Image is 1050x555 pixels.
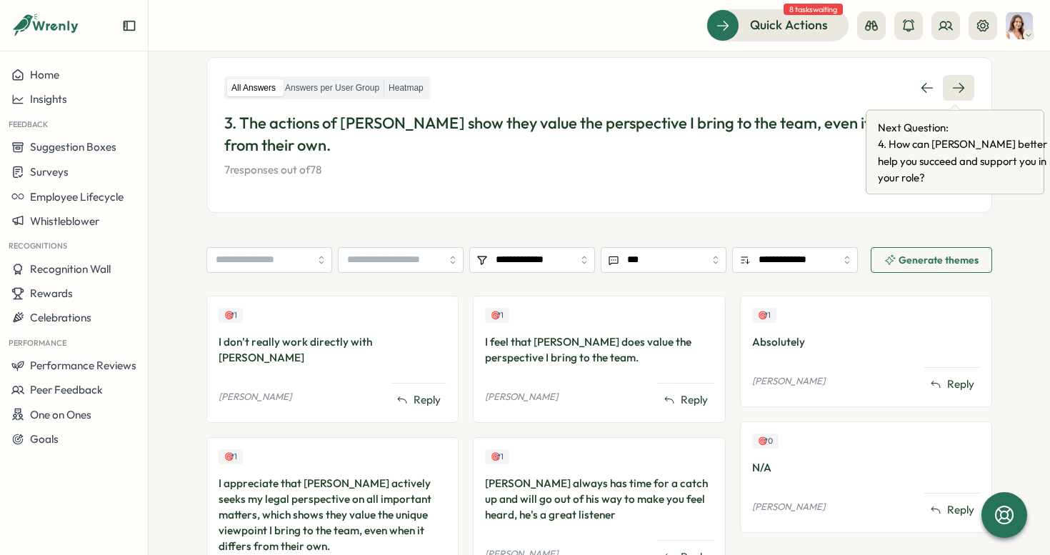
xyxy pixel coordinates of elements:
[752,308,776,323] div: Upvotes
[219,449,243,464] div: Upvotes
[30,68,59,81] span: Home
[219,308,243,323] div: Upvotes
[752,501,825,514] p: [PERSON_NAME]
[391,389,446,411] button: Reply
[224,162,974,178] p: 7 responses out of 78
[947,376,974,392] span: Reply
[485,334,713,366] div: I feel that [PERSON_NAME] does value the perspective I bring to the team.
[30,286,73,300] span: Rewards
[485,476,713,523] div: [PERSON_NAME] always has time for a catch up and will go out of his way to make you feel heard, h...
[485,308,509,323] div: Upvotes
[30,92,67,106] span: Insights
[281,79,384,97] label: Answers per User Group
[30,165,69,179] span: Surveys
[750,16,828,34] span: Quick Actions
[871,247,992,273] button: Generate themes
[706,9,849,41] button: Quick Actions
[30,432,59,446] span: Goals
[784,4,843,15] span: 8 tasks waiting
[122,19,136,33] button: Expand sidebar
[219,391,291,404] p: [PERSON_NAME]
[30,311,91,324] span: Celebrations
[30,383,103,396] span: Peer Feedback
[878,136,1049,186] span: 4 . How can [PERSON_NAME] better help you succeed and support you in your role?
[681,392,708,408] span: Reply
[485,391,558,404] p: [PERSON_NAME]
[219,476,446,554] div: I appreciate that [PERSON_NAME] actively seeks my legal perspective on all important matters, whi...
[752,375,825,388] p: [PERSON_NAME]
[485,449,509,464] div: Upvotes
[1006,12,1033,39] img: Barbs
[658,389,714,411] button: Reply
[752,434,779,449] div: Upvotes
[224,112,974,156] p: 3. The actions of [PERSON_NAME] show they value the perspective I bring to the team, even if it i...
[30,190,124,204] span: Employee Lifecycle
[30,359,136,372] span: Performance Reviews
[30,214,99,228] span: Whistleblower
[414,392,441,408] span: Reply
[30,262,111,276] span: Recognition Wall
[219,334,446,366] div: I don't really work directly with [PERSON_NAME]
[924,374,980,395] button: Reply
[899,255,979,265] span: Generate themes
[227,79,280,97] label: All Answers
[924,499,980,521] button: Reply
[384,79,428,97] label: Heatmap
[752,334,980,350] div: Absolutely
[878,119,1049,136] span: Next Question:
[947,502,974,518] span: Reply
[30,140,116,154] span: Suggestion Boxes
[752,460,980,476] div: N/A
[30,408,91,421] span: One on Ones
